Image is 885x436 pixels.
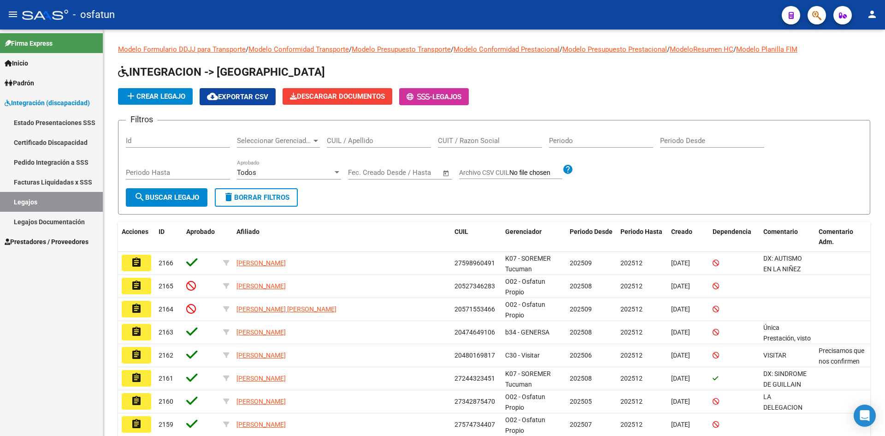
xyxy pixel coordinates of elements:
span: 2165 [159,282,173,290]
span: Única Prestación, visto con Yani [763,324,813,363]
mat-icon: help [562,164,573,175]
mat-icon: assignment [131,349,142,360]
datatable-header-cell: Creado [667,222,709,252]
mat-icon: assignment [131,257,142,268]
span: O02 - Osfatun Propio [505,393,545,411]
span: Periodo Hasta [620,228,662,235]
span: 202507 [570,421,592,428]
mat-icon: assignment [131,326,142,337]
span: 202512 [620,421,643,428]
span: O02 - Osfatun Propio [505,278,545,296]
span: Seleccionar Gerenciador [237,137,312,145]
span: 202512 [620,282,643,290]
span: Dependencia [713,228,751,235]
span: [PERSON_NAME] [236,259,286,267]
span: Comentario [763,228,798,235]
a: Modelo Conformidad Transporte [248,45,349,54]
span: DX: SINDROME DE GUILLAIN BARRE [763,370,807,399]
span: 2166 [159,259,173,267]
span: [DATE] [671,352,690,359]
span: Legajos [432,93,461,101]
span: Gerenciador [505,228,542,235]
input: Archivo CSV CUIL [509,169,562,177]
span: 2160 [159,398,173,405]
mat-icon: assignment [131,303,142,314]
span: DX: AUTISMO EN LA NIÑEZ [763,255,802,273]
span: 27598960491 [454,259,495,267]
span: 202505 [570,398,592,405]
span: 2161 [159,375,173,382]
span: [PERSON_NAME] [236,421,286,428]
span: CUIL [454,228,468,235]
span: Descargar Documentos [290,92,385,101]
span: - osfatun [73,5,115,25]
span: Prestadores / Proveedores [5,237,88,247]
mat-icon: assignment [131,372,142,383]
h3: Filtros [126,113,158,126]
span: Todos [237,168,256,177]
datatable-header-cell: Comentario Adm. [815,222,870,252]
a: Modelo Presupuesto Transporte [352,45,451,54]
datatable-header-cell: Dependencia [709,222,760,252]
span: Creado [671,228,692,235]
mat-icon: menu [7,9,18,20]
span: 202512 [620,305,643,313]
span: O02 - Osfatun Propio [505,416,545,434]
span: 202508 [570,282,592,290]
span: Integración (discapacidad) [5,98,90,108]
datatable-header-cell: CUIL [451,222,501,252]
mat-icon: add [125,90,136,102]
span: 202508 [570,375,592,382]
span: [DATE] [671,421,690,428]
span: [DATE] [671,305,690,313]
span: Buscar Legajo [134,193,199,202]
button: Buscar Legajo [126,188,207,207]
span: 2162 [159,352,173,359]
span: 20571553466 [454,305,495,313]
span: 202512 [620,398,643,405]
span: [DATE] [671,328,690,336]
span: 27342875470 [454,398,495,405]
span: [PERSON_NAME] [236,328,286,336]
span: Crear Legajo [125,92,185,101]
span: [PERSON_NAME] [PERSON_NAME] [236,305,336,313]
button: Descargar Documentos [283,88,392,105]
span: [PERSON_NAME] [236,282,286,290]
mat-icon: cloud_download [207,91,218,102]
input: Fecha inicio [348,168,385,177]
datatable-header-cell: Periodo Hasta [617,222,667,252]
a: Modelo Formulario DDJJ para Transporte [118,45,246,54]
span: Inicio [5,58,28,68]
span: Borrar Filtros [223,193,289,202]
span: 202509 [570,259,592,267]
span: K07 - SOREMER Tucuman [505,255,551,273]
span: 202506 [570,352,592,359]
mat-icon: delete [223,191,234,203]
span: 20480169817 [454,352,495,359]
input: Fecha fin [394,168,438,177]
mat-icon: assignment [131,418,142,430]
span: 27574734407 [454,421,495,428]
span: - [407,93,432,101]
span: Acciones [122,228,148,235]
datatable-header-cell: Gerenciador [501,222,566,252]
span: 202512 [620,352,643,359]
span: Afiliado [236,228,260,235]
span: [DATE] [671,375,690,382]
button: Crear Legajo [118,88,193,105]
span: 2159 [159,421,173,428]
span: 202512 [620,259,643,267]
mat-icon: person [867,9,878,20]
div: Open Intercom Messenger [854,405,876,427]
span: [DATE] [671,259,690,267]
span: Comentario Adm. [819,228,853,246]
span: [DATE] [671,398,690,405]
a: Modelo Presupuesto Prestacional [562,45,667,54]
span: VISITAR [763,352,786,359]
button: -Legajos [399,88,469,105]
span: ID [159,228,165,235]
span: [DATE] [671,282,690,290]
span: [PERSON_NAME] [236,352,286,359]
span: Periodo Desde [570,228,613,235]
span: [PERSON_NAME] [236,375,286,382]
